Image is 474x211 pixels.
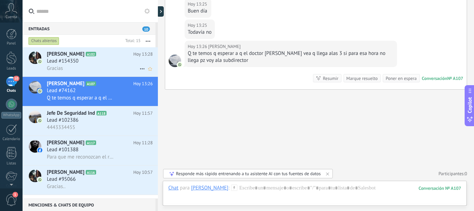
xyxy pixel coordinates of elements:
[323,75,338,82] div: Resumir
[122,38,141,44] div: Total: 15
[28,37,59,45] div: Chats abiertos
[133,51,153,58] span: Hoy 13:28
[86,140,96,145] span: A117
[142,26,150,32] span: 10
[23,165,158,195] a: avataricon[PERSON_NAME]A116Hoy 10:57Lead #95066Gracias..
[133,169,153,176] span: Hoy 10:57
[6,15,17,19] span: Cuenta
[47,183,66,190] span: Gracias..
[447,75,463,81] div: № A107
[1,112,21,119] div: WhatsApp
[47,80,84,87] span: [PERSON_NAME]
[465,171,467,177] span: 0
[23,22,155,35] div: Entradas
[188,43,208,50] div: Hoy 13:26
[47,169,84,176] span: [PERSON_NAME]
[13,76,19,81] span: 10
[176,171,321,177] div: Responde más rápido entrenando a tu asistente AI con tus fuentes de datos
[23,198,155,211] div: Menciones & Chats de equipo
[1,66,22,71] div: Leads
[47,139,84,146] span: [PERSON_NAME]
[157,6,164,17] div: Mostrar
[47,87,76,94] span: Lead #74162
[386,75,416,82] div: Poner en espera
[37,59,42,64] img: icon
[47,110,95,117] span: Jefe De Seguridad Ind
[188,50,394,64] div: Q te temos q esperar a q el doctor [PERSON_NAME] vea q llega alas 3 si para esa hora no llega pz ...
[47,146,78,153] span: Lead #101388
[466,97,473,113] span: Copilot
[133,110,153,117] span: Hoy 11:57
[133,80,153,87] span: Hoy 13:26
[86,81,96,86] span: A107
[86,170,96,175] span: A116
[37,89,42,94] img: icon
[208,43,240,50] span: Ali
[141,35,155,47] button: Más
[422,75,447,81] div: Conversación
[133,139,153,146] span: Hoy 11:28
[12,192,18,197] span: 1
[1,41,22,46] div: Panel
[96,111,107,115] span: A118
[169,55,181,67] span: Ali
[191,185,228,191] div: Ali
[180,185,189,192] span: para
[37,118,42,123] img: icon
[188,29,212,36] div: Todavía no
[47,65,63,72] span: Gracias
[228,185,229,192] span: :
[47,154,115,160] span: Para que me reconozcan el riesgo laboral?
[47,176,76,183] span: Lead #95066
[47,117,78,124] span: Lead #102386
[37,177,42,182] img: icon
[23,47,158,76] a: avataricon[PERSON_NAME]A102Hoy 13:28Lead #154350Gracias
[23,136,158,165] a: avataricon[PERSON_NAME]A117Hoy 11:28Lead #101388Para que me reconozcan el riesgo laboral?
[1,161,22,166] div: Listas
[177,62,182,67] img: com.amocrm.amocrmwa.svg
[188,22,208,29] div: Hoy 13:25
[47,58,78,65] span: Lead #154350
[23,77,158,106] a: avataricon[PERSON_NAME]A107Hoy 13:26Lead #74162Q te temos q esperar a q el doctor [PERSON_NAME] v...
[346,75,378,82] div: Marque resuelto
[47,51,84,58] span: [PERSON_NAME]
[23,106,158,136] a: avatariconJefe De Seguridad IndA118Hoy 11:57Lead #1023864443334455
[439,171,467,177] a: Participantes:0
[37,148,42,153] img: icon
[86,52,96,56] span: A102
[418,185,461,191] div: 107
[1,137,22,141] div: Calendario
[47,124,75,131] span: 4443334455
[188,8,208,15] div: Buen día
[47,95,115,101] span: Q te temos q esperar a q el doctor [PERSON_NAME] vea q llega alas 3 si para esa hora no llega pz ...
[188,1,208,8] div: Hoy 13:25
[1,89,22,93] div: Chats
